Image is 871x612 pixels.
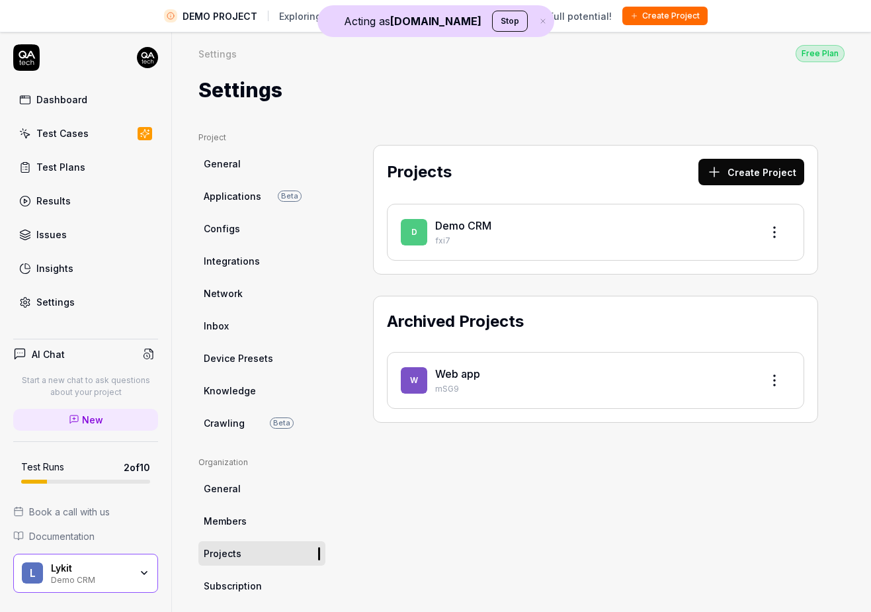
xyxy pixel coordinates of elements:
a: General [198,476,325,501]
img: 7ccf6c19-61ad-4a6c-8811-018b02a1b829.jpg [137,47,158,68]
span: Inbox [204,319,229,333]
a: Book a call with us [13,505,158,519]
h1: Settings [198,75,282,105]
a: New [13,409,158,431]
span: Members [204,514,247,528]
button: Create Project [622,7,708,25]
a: Device Presets [198,346,325,371]
a: Inbox [198,314,325,338]
span: Network [204,286,243,300]
button: LLykitDemo CRM [13,554,158,593]
span: L [22,562,43,584]
button: Create Project [698,159,804,185]
a: Test Cases [13,120,158,146]
a: ApplicationsBeta [198,184,325,208]
a: Integrations [198,249,325,273]
span: Beta [270,417,294,429]
span: Applications [204,189,261,203]
span: Device Presets [204,351,273,365]
span: DEMO PROJECT [183,9,257,23]
div: Test Cases [36,126,89,140]
span: New [82,413,103,427]
div: Test Plans [36,160,85,174]
div: Dashboard [36,93,87,107]
span: 2 of 10 [124,460,150,474]
button: Free Plan [796,44,845,62]
div: Web app [435,366,751,382]
div: Demo CRM [51,574,130,584]
p: mSG9 [435,383,751,395]
a: Dashboard [13,87,158,112]
span: Projects [204,546,241,560]
h2: Projects [387,160,452,184]
a: Results [13,188,158,214]
a: Documentation [13,529,158,543]
div: Organization [198,457,325,468]
div: Project [198,132,325,144]
h4: AI Chat [32,347,65,361]
span: Exploring our features? Create your own project to unlock full potential! [279,9,612,23]
div: Insights [36,261,73,275]
div: Settings [36,295,75,309]
p: fxi7 [435,235,751,247]
button: Stop [492,11,528,32]
a: Projects [198,541,325,566]
div: Free Plan [796,45,845,62]
span: Configs [204,222,240,236]
p: Start a new chat to ask questions about your project [13,374,158,398]
a: Members [198,509,325,533]
a: Insights [13,255,158,281]
span: Crawling [204,416,245,430]
span: Beta [278,191,302,202]
a: Configs [198,216,325,241]
a: Issues [13,222,158,247]
div: Results [36,194,71,208]
a: Settings [13,289,158,315]
h2: Archived Projects [387,310,524,333]
span: General [204,482,241,496]
span: W [401,367,427,394]
div: Issues [36,228,67,241]
span: Integrations [204,254,260,268]
a: Network [198,281,325,306]
a: Demo CRM [435,219,491,232]
a: CrawlingBeta [198,411,325,435]
span: Book a call with us [29,505,110,519]
a: Subscription [198,574,325,598]
h5: Test Runs [21,461,64,473]
div: Lykit [51,562,130,574]
span: Documentation [29,529,95,543]
span: Knowledge [204,384,256,398]
a: Test Plans [13,154,158,180]
span: Subscription [204,579,262,593]
span: D [401,219,427,245]
span: General [204,157,241,171]
a: General [198,152,325,176]
div: Settings [198,47,237,60]
a: Knowledge [198,378,325,403]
